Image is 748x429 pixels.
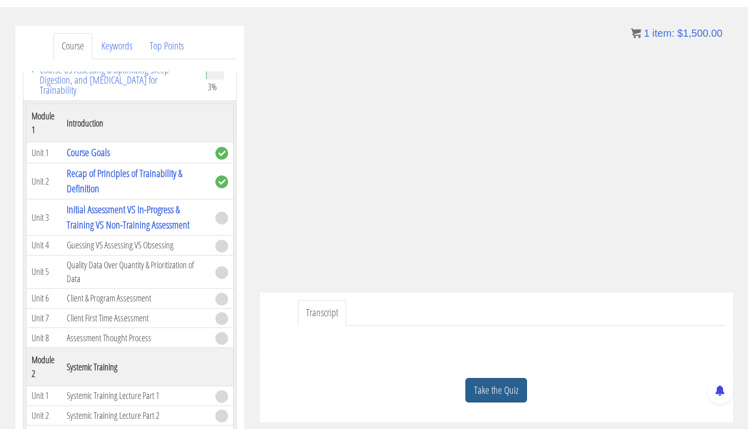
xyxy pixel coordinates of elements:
td: Unit 1 [26,386,62,406]
a: Course Goals [67,145,110,159]
a: Keywords [93,33,141,59]
span: $ [677,28,683,39]
th: Introduction [62,104,210,142]
td: Assessment Thought Process [62,328,210,348]
span: item: [652,28,674,39]
td: Unit 1 [26,142,62,163]
td: Unit 8 [26,328,62,348]
td: Guessing VS Assessing VS Obsessing [62,236,210,256]
bdi: 1,500.00 [677,28,723,39]
td: Unit 3 [26,199,62,236]
th: Module 2 [26,348,62,386]
span: 1 [644,28,649,39]
td: Client & Program Assessment [62,288,210,308]
a: Top Points [142,33,192,59]
a: Transcript [298,300,346,326]
td: Unit 5 [26,255,62,288]
td: Quality Data Over Quantity & Prioritization of Data [62,255,210,288]
th: Systemic Training [62,348,210,386]
td: Systemic Training Lecture Part 1 [62,386,210,406]
td: Unit 6 [26,288,62,308]
span: complete [215,147,228,160]
span: 3% [208,81,217,92]
td: Systemic Training Lecture Part 2 [62,406,210,425]
a: 1 item: $1,500.00 [631,28,723,39]
td: Unit 4 [26,236,62,256]
span: complete [215,175,228,188]
a: Course [53,33,92,59]
td: Unit 2 [26,406,62,425]
td: Client First Time Assessment [62,308,210,328]
a: Recap of Principles of Trainability & Definition [67,166,182,195]
td: Unit 7 [26,308,62,328]
a: Initial Assessment VS In-Progress & Training VS Non-Training Assessment [67,203,189,232]
td: Unit 2 [26,163,62,199]
a: Course 03 Assessing & Optimizing Sleep Digestion, and [MEDICAL_DATA] for Trainability [29,65,196,95]
img: icon11.png [631,28,641,38]
a: Take the Quiz [465,378,527,403]
th: Module 1 [26,104,62,142]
